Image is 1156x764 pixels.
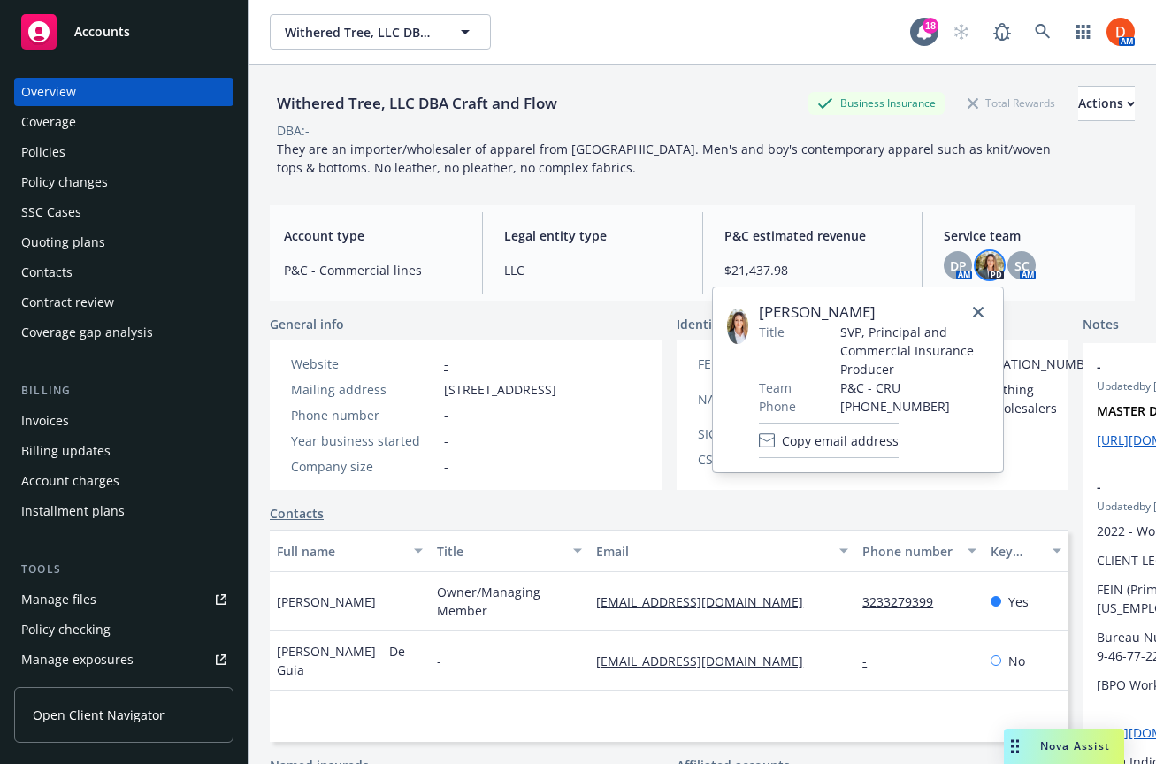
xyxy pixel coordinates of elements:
[862,653,881,669] a: -
[504,261,681,279] span: LLC
[270,14,491,50] button: Withered Tree, LLC DBA Craft and Flow
[596,593,817,610] a: [EMAIL_ADDRESS][DOMAIN_NAME]
[437,583,583,620] span: Owner/Managing Member
[21,198,81,226] div: SSC Cases
[855,530,983,572] button: Phone number
[950,256,967,275] span: DP
[444,457,448,476] span: -
[14,615,233,644] a: Policy checking
[1014,256,1030,275] span: SC
[430,530,590,572] button: Title
[727,309,748,344] img: employee photo
[14,78,233,106] a: Overview
[14,198,233,226] a: SSC Cases
[840,378,989,397] span: P&C - CRU
[14,318,233,347] a: Coverage gap analysis
[14,497,233,525] a: Installment plans
[1025,14,1060,50] a: Search
[759,302,989,323] span: [PERSON_NAME]
[698,355,844,373] div: FEIN
[437,542,563,561] div: Title
[33,706,165,724] span: Open Client Navigator
[14,407,233,435] a: Invoices
[270,315,344,333] span: General info
[444,432,448,450] span: -
[291,457,437,476] div: Company size
[1004,729,1124,764] button: Nova Assist
[14,108,233,136] a: Coverage
[923,18,938,34] div: 18
[284,261,461,279] span: P&C - Commercial lines
[284,226,461,245] span: Account type
[14,7,233,57] a: Accounts
[14,288,233,317] a: Contract review
[21,437,111,465] div: Billing updates
[724,226,901,245] span: P&C estimated revenue
[21,288,114,317] div: Contract review
[277,642,423,679] span: [PERSON_NAME] – De Guia
[21,407,69,435] div: Invoices
[698,390,844,409] div: NAICS
[1083,315,1119,336] span: Notes
[21,318,153,347] div: Coverage gap analysis
[14,467,233,495] a: Account charges
[285,23,438,42] span: Withered Tree, LLC DBA Craft and Flow
[444,380,556,399] span: [STREET_ADDRESS]
[444,355,448,372] a: -
[840,397,989,416] span: [PHONE_NUMBER]
[14,258,233,286] a: Contacts
[1078,87,1135,120] div: Actions
[698,450,844,469] div: CSLB
[808,92,945,114] div: Business Insurance
[21,258,73,286] div: Contacts
[759,423,899,458] button: Copy email address
[840,323,989,378] span: SVP, Principal and Commercial Insurance Producer
[724,261,901,279] span: $21,437.98
[21,168,108,196] div: Policy changes
[944,226,1121,245] span: Service team
[21,467,119,495] div: Account charges
[1008,652,1025,670] span: No
[291,355,437,373] div: Website
[14,585,233,614] a: Manage files
[270,92,564,115] div: Withered Tree, LLC DBA Craft and Flow
[270,504,324,523] a: Contacts
[782,432,899,450] span: Copy email address
[1008,592,1029,611] span: Yes
[14,228,233,256] a: Quoting plans
[21,78,76,106] div: Overview
[596,653,817,669] a: [EMAIL_ADDRESS][DOMAIN_NAME]
[291,380,437,399] div: Mailing address
[991,542,1042,561] div: Key contact
[21,585,96,614] div: Manage files
[14,561,233,578] div: Tools
[21,615,111,644] div: Policy checking
[596,542,829,561] div: Email
[944,14,979,50] a: Start snowing
[444,406,448,424] span: -
[74,25,130,39] span: Accounts
[1106,18,1135,46] img: photo
[759,397,796,416] span: Phone
[21,108,76,136] div: Coverage
[14,138,233,166] a: Policies
[21,138,65,166] div: Policies
[21,497,125,525] div: Installment plans
[1004,729,1026,764] div: Drag to move
[277,592,376,611] span: [PERSON_NAME]
[759,378,792,397] span: Team
[984,530,1068,572] button: Key contact
[959,92,1064,114] div: Total Rewards
[21,228,105,256] div: Quoting plans
[437,652,441,670] span: -
[1066,14,1101,50] a: Switch app
[984,14,1020,50] a: Report a Bug
[976,251,1004,279] img: photo
[277,542,403,561] div: Full name
[291,406,437,424] div: Phone number
[14,168,233,196] a: Policy changes
[698,424,844,443] div: SIC code
[14,646,233,674] a: Manage exposures
[968,302,989,323] a: close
